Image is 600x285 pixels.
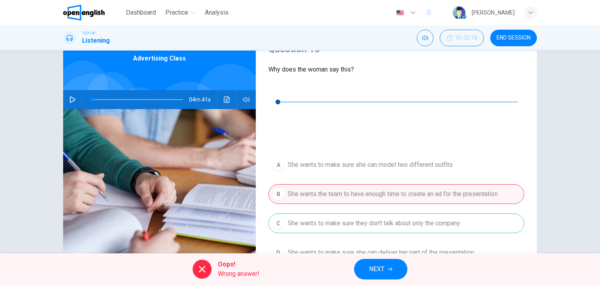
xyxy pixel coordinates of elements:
[456,35,477,41] span: 00:20:18
[165,8,188,17] span: Practice
[82,36,110,45] h1: Listening
[417,30,433,46] div: Mute
[268,108,524,114] span: 00m 19s
[126,8,156,17] span: Dashboard
[440,30,484,46] div: Hide
[354,259,407,279] button: NEXT
[440,30,484,46] button: 00:20:18
[490,30,537,46] button: END SESSION
[63,5,105,21] img: OpenEnglish logo
[221,90,233,109] button: Click to see the audio transcription
[189,90,217,109] span: 04m 41s
[218,260,259,269] span: Oops!
[205,8,229,17] span: Analysis
[82,30,95,36] span: TOEFL®
[162,6,199,20] button: Practice
[202,6,232,20] button: Analysis
[268,114,281,126] button: Click to see the audio transcription
[268,65,524,74] span: Why does the woman say this?
[472,8,515,17] div: [PERSON_NAME]
[218,269,259,279] span: Wrong answer!
[133,54,186,63] span: Advertising Class
[123,6,159,20] button: Dashboard
[453,6,465,19] img: Profile picture
[63,5,123,21] a: OpenEnglish logo
[395,10,405,16] img: en
[369,264,384,275] span: NEXT
[497,35,531,41] span: END SESSION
